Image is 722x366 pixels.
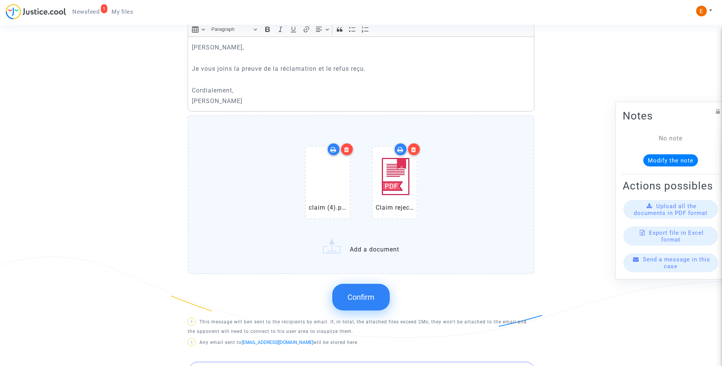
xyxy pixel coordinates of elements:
[188,317,534,336] p: This message will ben sent to the recipients by email. If, in total, the attached files exceed 2M...
[192,96,531,106] p: [PERSON_NAME]
[192,43,531,52] p: [PERSON_NAME],
[208,24,260,35] button: Paragraph
[623,109,719,123] h2: Notes
[188,37,534,111] div: Rich Text Editor, main
[332,284,390,310] button: Confirm
[72,8,99,15] span: Newsfeed
[112,8,133,15] span: My files
[192,86,531,95] p: Cordialement,
[649,229,704,243] span: Export file in Excel format
[634,134,707,143] div: No note
[242,340,313,345] a: [EMAIL_ADDRESS][DOMAIN_NAME]
[105,6,139,18] a: My files
[211,25,251,34] span: Paragraph
[188,22,534,37] div: Editor toolbar
[101,4,108,13] div: 1
[696,6,707,16] img: ACg8ocIeiFvHKe4dA5oeRFd_CiCnuxWUEc1A2wYhRJE3TTWt=s96-c
[191,320,193,324] span: ?
[188,338,534,347] p: Any email sent to will be stored here.
[66,6,105,18] a: 1Newsfeed
[192,64,531,73] p: Je vous joins la preuve de la réclamation et le refus reçu.
[6,4,66,19] img: jc-logo.svg
[191,341,193,345] span: ?
[643,154,698,167] button: Modify the note
[347,293,375,302] span: Confirm
[634,203,708,216] span: Upload all the documents in PDF format
[623,179,719,193] h2: Actions possibles
[643,256,710,270] span: Send a message in this case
